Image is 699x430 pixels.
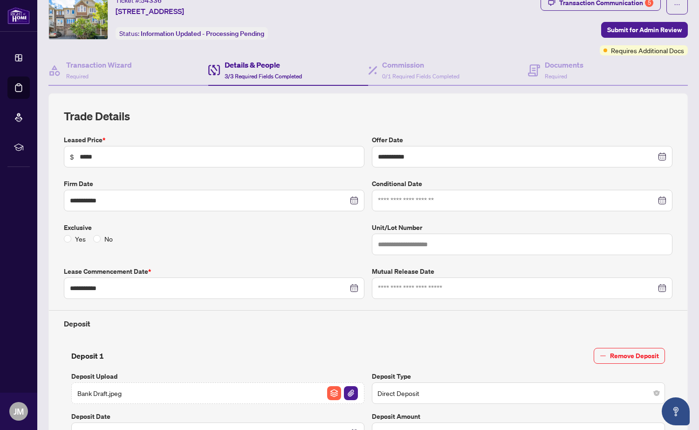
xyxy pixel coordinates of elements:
[116,27,268,40] div: Status:
[594,348,665,364] button: Remove Deposit
[64,266,364,277] label: Lease Commencement Date
[372,135,672,145] label: Offer Date
[610,348,659,363] span: Remove Deposit
[327,386,342,401] button: File Archive
[372,179,672,189] label: Conditional Date
[545,73,567,80] span: Required
[372,371,665,381] label: Deposit Type
[70,152,74,162] span: $
[71,411,364,422] label: Deposit Date
[66,59,132,70] h4: Transaction Wizard
[382,73,459,80] span: 0/1 Required Fields Completed
[225,73,302,80] span: 3/3 Required Fields Completed
[601,22,688,38] button: Submit for Admin Review
[611,45,684,55] span: Requires Additional Docs
[674,1,680,8] span: ellipsis
[64,109,672,124] h2: Trade Details
[116,6,184,17] span: [STREET_ADDRESS]
[382,59,459,70] h4: Commission
[71,234,89,244] span: Yes
[66,73,89,80] span: Required
[71,350,104,361] h4: Deposit 1
[64,179,364,189] label: Firm Date
[372,266,672,277] label: Mutual Release Date
[225,59,302,70] h4: Details & People
[372,411,665,422] label: Deposit Amount
[64,135,364,145] label: Leased Price
[77,388,122,398] span: Bank Draft.jpeg
[607,22,682,37] span: Submit for Admin Review
[141,29,264,38] span: Information Updated - Processing Pending
[600,353,606,359] span: minus
[327,386,341,400] img: File Archive
[344,386,358,400] img: File Attachement
[377,384,659,402] span: Direct Deposit
[372,222,672,233] label: Unit/Lot Number
[545,59,583,70] h4: Documents
[14,405,24,418] span: JM
[71,382,364,404] span: Bank Draft.jpegFile ArchiveFile Attachement
[654,390,659,396] span: close-circle
[7,7,30,24] img: logo
[101,234,116,244] span: No
[64,318,672,329] h4: Deposit
[71,371,364,381] label: Deposit Upload
[64,222,364,233] label: Exclusive
[662,397,690,425] button: Open asap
